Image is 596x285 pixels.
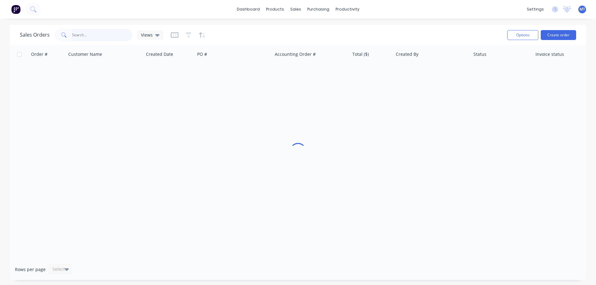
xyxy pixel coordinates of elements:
[141,32,153,38] span: Views
[263,5,287,14] div: products
[15,266,46,273] span: Rows per page
[524,5,547,14] div: settings
[20,32,50,38] h1: Sales Orders
[197,51,207,57] div: PO #
[146,51,173,57] div: Created Date
[68,51,102,57] div: Customer Name
[234,5,263,14] a: dashboard
[31,51,47,57] div: Order #
[52,266,69,272] div: Select...
[396,51,418,57] div: Created By
[507,30,538,40] button: Options
[352,51,369,57] div: Total ($)
[72,29,133,41] input: Search...
[473,51,486,57] div: Status
[304,5,332,14] div: purchasing
[275,51,316,57] div: Accounting Order #
[541,30,576,40] button: Create order
[580,7,585,12] span: MT
[332,5,363,14] div: productivity
[287,5,304,14] div: sales
[535,51,564,57] div: Invoice status
[11,5,20,14] img: Factory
